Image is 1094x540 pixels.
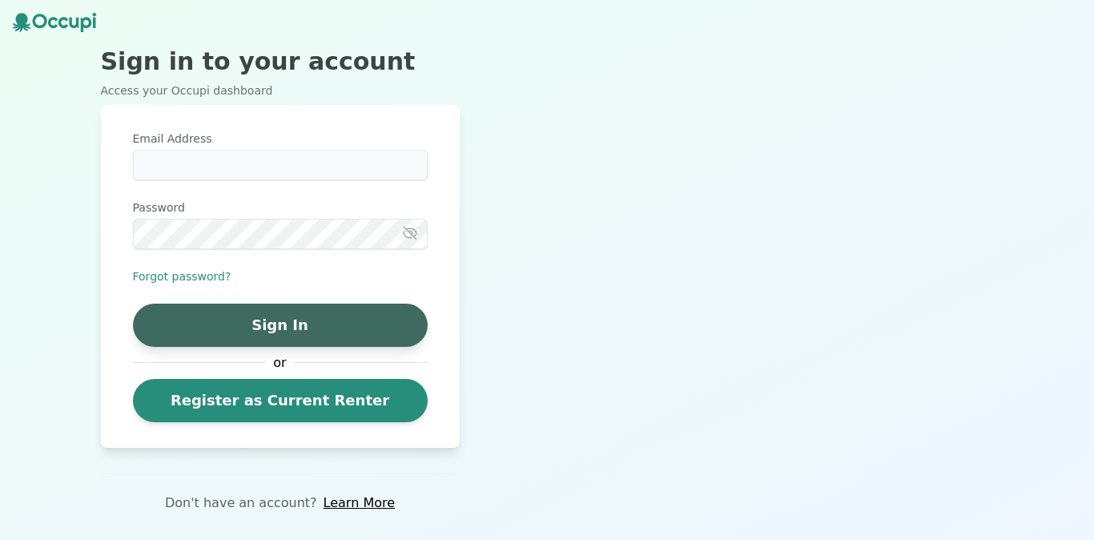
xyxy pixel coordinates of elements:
[101,47,460,76] h2: Sign in to your account
[133,131,428,147] label: Email Address
[133,268,231,284] button: Forgot password?
[133,199,428,216] label: Password
[165,494,317,513] p: Don't have an account?
[266,353,295,373] span: or
[133,379,428,422] a: Register as Current Renter
[101,83,460,99] p: Access your Occupi dashboard
[324,494,395,513] a: Learn More
[133,304,428,347] button: Sign In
